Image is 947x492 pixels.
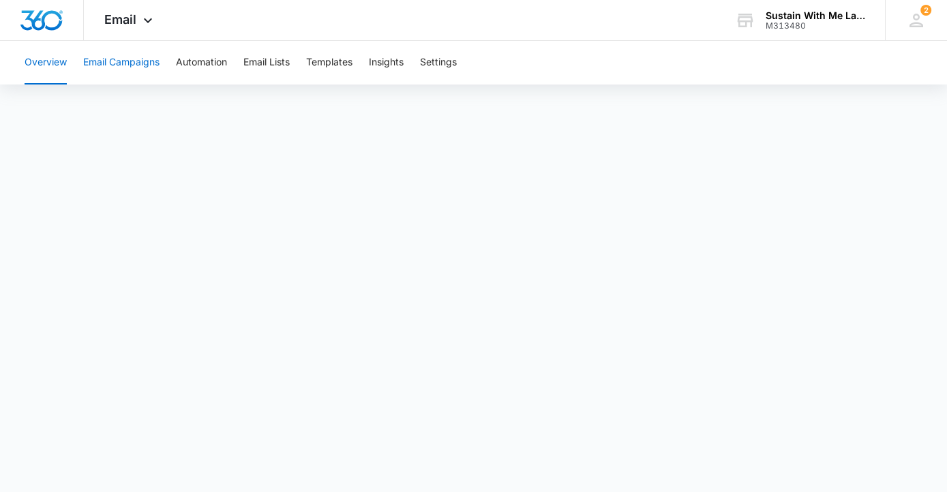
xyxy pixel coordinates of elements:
div: account name [766,10,865,21]
div: account id [766,21,865,31]
button: Email Lists [243,41,290,84]
button: Email Campaigns [83,41,160,84]
button: Settings [420,41,457,84]
button: Templates [306,41,352,84]
button: Insights [369,41,404,84]
button: Overview [25,41,67,84]
span: Email [104,12,136,27]
span: 2 [920,5,931,16]
button: Automation [176,41,227,84]
div: notifications count [920,5,931,16]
